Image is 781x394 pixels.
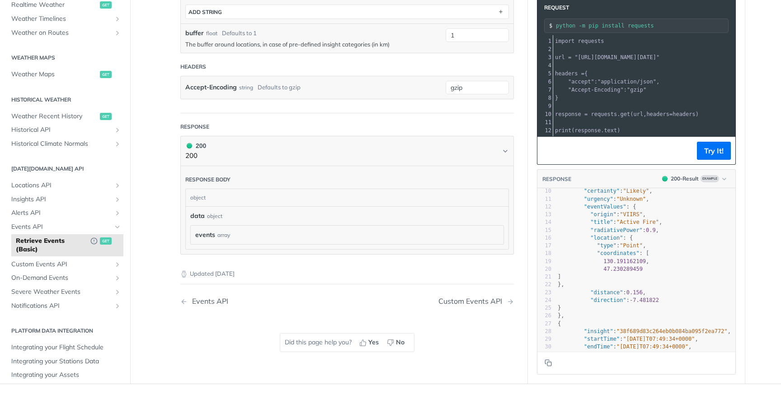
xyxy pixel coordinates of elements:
span: : , [558,336,698,342]
div: 28 [537,327,551,335]
span: "[DATE]T07:49:34+0000" [616,343,688,350]
div: Defaults to 1 [222,29,257,38]
p: 200 [185,151,206,161]
div: 11 [537,118,553,126]
span: : , [558,195,649,202]
div: 200 - Result [671,175,699,183]
a: Next Page: Custom Events API [438,297,514,306]
span: "title" [590,219,613,225]
span: get [621,111,630,117]
span: : , [558,289,646,295]
div: 6 [537,78,553,86]
span: "endTime" [584,343,613,350]
button: Show subpages for Locations API [114,182,121,189]
span: "[URL][DOMAIN_NAME][DATE]" [574,54,659,60]
div: object [186,189,506,206]
span: On-Demand Events [11,273,112,283]
span: "VIIRS" [620,211,643,218]
span: Integrating your Flight Schedule [11,343,121,352]
div: 16 [537,234,551,241]
button: Show subpages for Weather Timelines [114,15,121,22]
span: "radiativePower" [590,227,643,233]
span: - [630,297,633,303]
button: Show subpages for Severe Weather Events [114,288,121,295]
span: requests [591,111,617,117]
span: Weather on Routes [11,28,112,37]
button: Copy to clipboard [542,144,555,158]
span: ] [558,273,561,280]
span: 0.9 [646,227,656,233]
h2: Weather Maps [7,54,123,62]
a: Historical APIShow subpages for Historical API [7,123,123,137]
a: Integrating your Stations Data [7,354,123,368]
span: get [100,71,112,78]
span: } [555,95,558,101]
div: 3 [537,53,553,61]
span: : { [558,203,636,209]
div: ADD string [188,9,222,15]
span: . ( , ) [555,111,699,117]
span: = [584,111,588,117]
a: Integrating your Assets [7,368,123,382]
svg: Chevron [502,148,509,155]
button: Show subpages for Alerts API [114,209,121,217]
span: headers [555,70,578,77]
span: import [555,38,574,44]
span: : , [558,211,646,218]
a: On-Demand EventsShow subpages for On-Demand Events [7,271,123,285]
label: Accept-Encoding [185,81,237,94]
div: 12 [537,203,551,210]
div: 23 [537,288,551,296]
div: 25 [537,304,551,312]
span: { [555,70,588,77]
span: requests [578,38,604,44]
span: "Active Fire" [616,219,659,225]
span: Locations API [11,181,112,190]
span: : , [558,227,659,233]
span: "gzip" [627,87,646,93]
span: Historical Climate Normals [11,139,112,148]
span: headers [673,111,696,117]
div: 10 [537,110,553,118]
span: Weather Timelines [11,14,112,23]
span: = [581,70,584,77]
span: Custom Events API [11,260,112,269]
span: : { [558,234,633,241]
span: Yes [368,338,379,347]
button: ADD string [186,5,508,19]
a: Custom Events APIShow subpages for Custom Events API [7,257,123,271]
span: 130.191162109 [603,258,646,264]
a: Insights APIShow subpages for Insights API [7,192,123,206]
span: "Unknown" [616,195,646,202]
span: "Accept-Encoding" [568,87,624,93]
div: 200 [185,141,206,151]
span: Request [540,4,569,12]
span: 7.481822 [633,297,659,303]
div: Did this page help you? [280,333,414,352]
a: Historical Climate NormalsShow subpages for Historical Climate Normals [7,137,123,150]
span: response [574,127,601,134]
a: Notifications APIShow subpages for Notifications API [7,299,123,312]
div: 13 [537,211,551,218]
div: 2 [537,45,553,53]
div: Events API [188,297,228,306]
span: }, [558,312,565,319]
a: Events APIHide subpages for Events API [7,220,123,234]
span: "location" [590,234,623,241]
span: : [555,87,646,93]
span: : [558,297,659,303]
div: 14 [537,218,551,226]
span: "Likely" [623,188,649,194]
button: Deprecated Endpoint [90,236,98,246]
div: 10 [537,187,551,195]
span: get [100,237,112,244]
span: text [604,127,617,134]
button: No [384,336,409,349]
span: } [558,305,561,311]
h2: [DATE][DOMAIN_NAME] API [7,165,123,173]
a: Previous Page: Events API [180,297,323,306]
button: Yes [356,336,384,349]
p: The buffer around locations, in case of pre-defined insight categories (in km) [185,40,441,48]
a: Locations APIShow subpages for Locations API [7,179,123,192]
button: Show subpages for Historical Climate Normals [114,140,121,147]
